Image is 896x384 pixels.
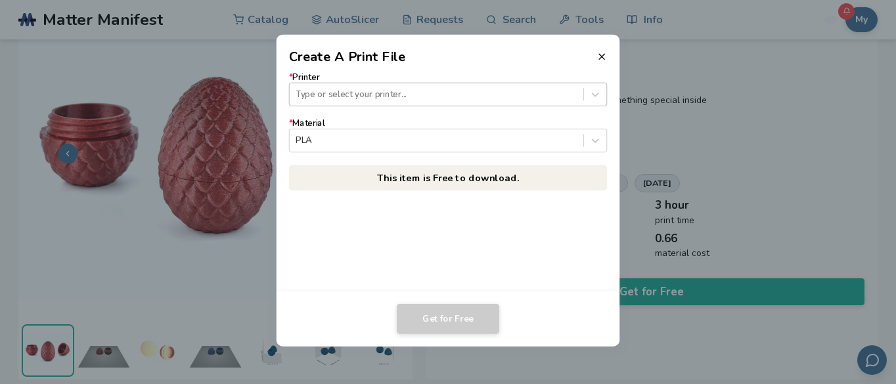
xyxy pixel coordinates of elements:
input: *MaterialPLA [296,135,298,145]
label: Material [289,119,607,152]
input: *PrinterType or select your printer... [296,89,298,99]
button: Get for Free [397,304,499,334]
p: This item is Free to download. [289,165,607,190]
label: Printer [289,72,607,106]
h2: Create A Print File [289,47,406,66]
